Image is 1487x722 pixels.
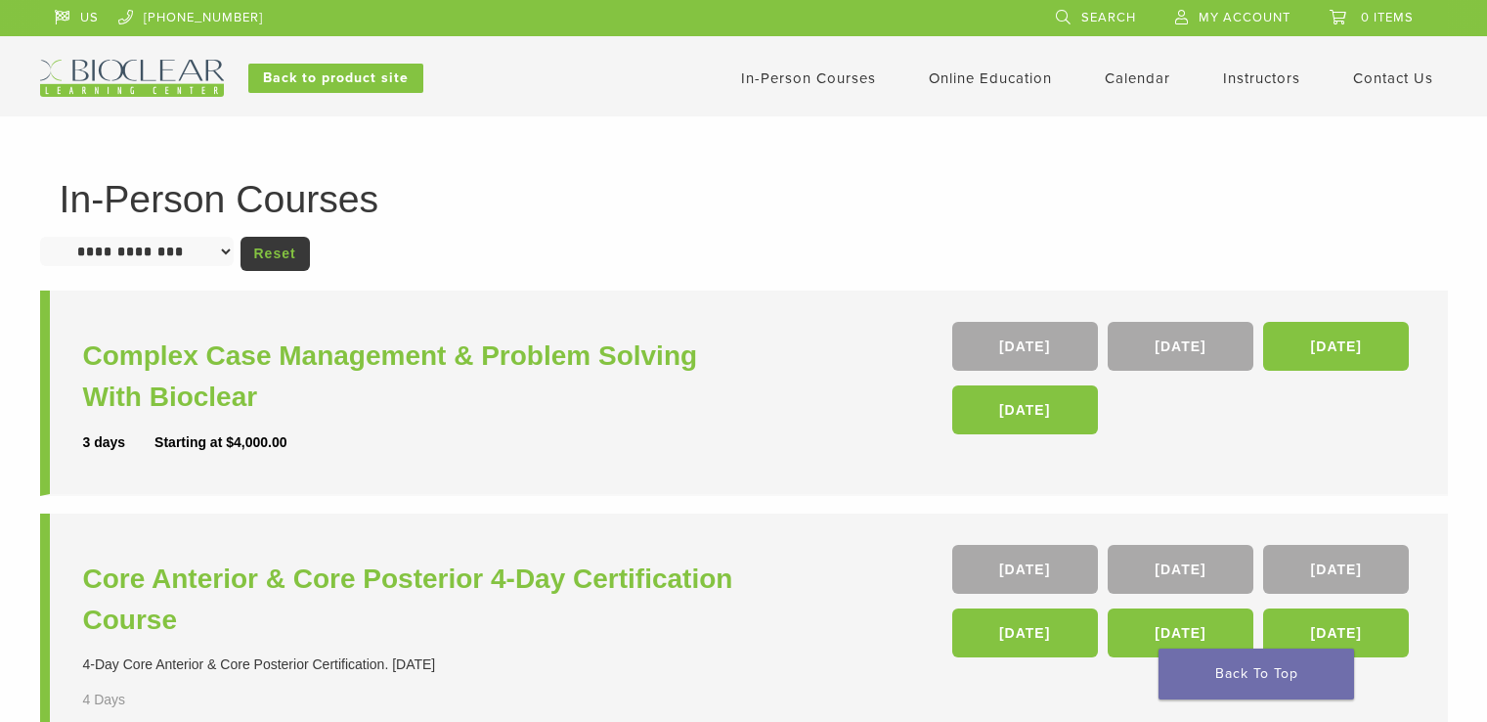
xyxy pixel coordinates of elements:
a: [DATE] [1263,609,1409,657]
div: , , , [952,322,1415,444]
a: Instructors [1223,69,1300,87]
div: Starting at $4,000.00 [154,432,286,453]
div: 4-Day Core Anterior & Core Posterior Certification. [DATE] [83,654,749,675]
a: Calendar [1105,69,1170,87]
a: [DATE] [952,609,1098,657]
a: Core Anterior & Core Posterior 4-Day Certification Course [83,559,749,641]
a: [DATE] [1263,545,1409,594]
a: [DATE] [1108,609,1253,657]
a: Online Education [929,69,1052,87]
a: Back to product site [248,64,423,93]
img: Bioclear [40,60,224,97]
a: [DATE] [1108,545,1253,594]
h1: In-Person Courses [60,180,1428,218]
a: Back To Top [1159,649,1354,699]
a: Reset [241,237,310,271]
a: Complex Case Management & Problem Solving With Bioclear [83,336,749,418]
div: , , , , , [952,545,1415,667]
span: My Account [1199,10,1290,25]
div: 4 Days [83,690,183,710]
a: [DATE] [1108,322,1253,371]
a: Contact Us [1353,69,1433,87]
a: [DATE] [952,385,1098,434]
a: In-Person Courses [741,69,876,87]
a: [DATE] [1263,322,1409,371]
span: Search [1081,10,1136,25]
div: 3 days [83,432,155,453]
a: [DATE] [952,545,1098,594]
a: [DATE] [952,322,1098,371]
span: 0 items [1361,10,1414,25]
